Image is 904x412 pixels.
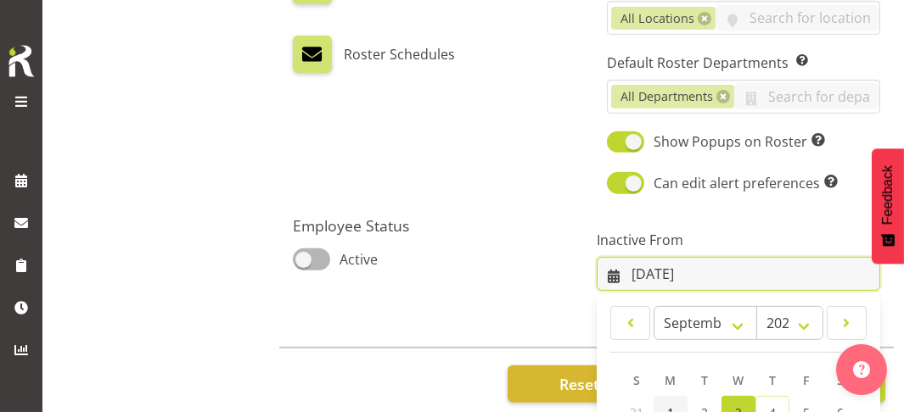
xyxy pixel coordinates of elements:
[620,9,694,28] span: All Locations
[4,42,38,80] img: Rosterit icon logo
[633,372,640,388] span: S
[701,372,708,388] span: T
[853,361,870,378] img: help-xxl-2.png
[607,53,880,73] label: Default Roster Departments
[733,372,744,388] span: W
[508,365,727,403] button: Reset Password
[620,87,713,106] span: All Departments
[293,216,576,235] h5: Employee Status
[769,372,776,388] span: T
[559,373,674,395] span: Reset Password
[597,230,880,250] label: Inactive From
[644,173,838,193] span: Can edit alert preferences
[872,148,904,264] button: Feedback - Show survey
[644,131,825,152] span: Show Popups on Roster
[880,165,896,225] span: Feedback
[344,36,455,73] label: Roster Schedules
[716,5,879,31] input: Search for locations
[597,257,880,291] input: Click to select...
[330,249,378,270] span: Active
[734,83,879,109] input: Search for departments
[804,372,810,388] span: F
[665,372,677,388] span: M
